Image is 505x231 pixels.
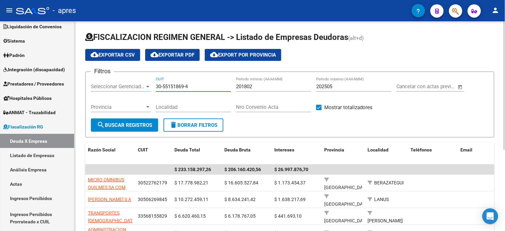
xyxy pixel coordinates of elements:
[374,180,404,185] span: BERAZATEGUI
[368,218,403,223] span: [PERSON_NAME]
[368,147,388,152] span: Localidad
[482,208,498,224] div: Open Intercom Messenger
[456,83,464,91] button: Open calendar
[3,66,65,73] span: Integración (discapacidad)
[272,143,322,165] datatable-header-cell: Intereses
[210,52,276,58] span: Export por Provincia
[135,143,172,165] datatable-header-cell: CUIT
[85,33,348,42] span: FISCALIZACION REGIMEN GENERAL -> Listado de Empresas Deudoras
[348,35,364,41] span: (alt+d)
[88,147,116,152] span: Razón Social
[224,147,251,152] span: Deuda Bruta
[97,122,152,128] span: Buscar Registros
[172,143,222,165] datatable-header-cell: Deuda Total
[85,49,140,61] button: Exportar CSV
[91,118,158,132] button: Buscar Registros
[324,104,373,112] span: Mostrar totalizadores
[163,118,223,132] button: Borrar Filtros
[3,23,62,30] span: Liquidación de Convenios
[88,177,126,198] span: MICRO OMNIBUS QUILMES SA COM IND Y FINANC
[461,147,473,152] span: Email
[174,197,208,202] span: $ 10.272.459,11
[210,51,218,59] mat-icon: cloud_download
[91,67,114,76] h3: Filtros
[374,197,389,202] span: LANUS
[324,201,369,207] span: [GEOGRAPHIC_DATA]
[174,167,211,172] span: $ 233.158.297,26
[85,143,135,165] datatable-header-cell: Razón Social
[492,6,500,14] mat-icon: person
[274,197,306,202] span: $ 1.638.217,69
[145,49,200,61] button: Exportar PDF
[274,213,302,219] span: $ 441.693,10
[53,3,76,18] span: - apres
[150,52,194,58] span: Exportar PDF
[88,210,136,231] span: TRANSPORTES [DEMOGRAPHIC_DATA][PERSON_NAME] S. A.
[169,122,217,128] span: Borrar Filtros
[138,180,167,185] span: 30522762179
[365,143,408,165] datatable-header-cell: Localidad
[97,121,105,129] mat-icon: search
[138,147,148,152] span: CUIT
[5,6,13,14] mat-icon: menu
[91,84,145,90] span: Seleccionar Gerenciador
[174,147,200,152] span: Deuda Total
[3,52,25,59] span: Padrón
[138,213,167,219] span: 33568155829
[274,180,306,185] span: $ 1.173.454,37
[3,80,64,88] span: Prestadores / Proveedores
[324,147,344,152] span: Provincia
[3,95,52,102] span: Hospitales Públicos
[88,197,131,202] span: [PERSON_NAME] S A
[324,218,369,223] span: [GEOGRAPHIC_DATA]
[222,143,272,165] datatable-header-cell: Deuda Bruta
[3,109,56,116] span: ANMAT - Trazabilidad
[274,147,294,152] span: Intereses
[274,167,308,172] span: $ 26.997.876,70
[3,37,25,45] span: Sistema
[411,147,432,152] span: Teléfonos
[408,143,458,165] datatable-header-cell: Teléfonos
[174,180,208,185] span: $ 17.778.982,21
[205,49,281,61] button: Export por Provincia
[224,167,261,172] span: $ 206.160.420,56
[324,185,369,190] span: [GEOGRAPHIC_DATA]
[322,143,365,165] datatable-header-cell: Provincia
[91,104,145,110] span: Provincia
[150,51,158,59] mat-icon: cloud_download
[91,52,135,58] span: Exportar CSV
[169,121,177,129] mat-icon: delete
[224,197,256,202] span: $ 8.634.241,42
[91,51,99,59] mat-icon: cloud_download
[138,197,167,202] span: 30506269845
[174,213,206,219] span: $ 6.620.460,15
[3,123,43,130] span: Fiscalización RG
[224,180,258,185] span: $ 16.605.527,84
[224,213,256,219] span: $ 6.178.767,05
